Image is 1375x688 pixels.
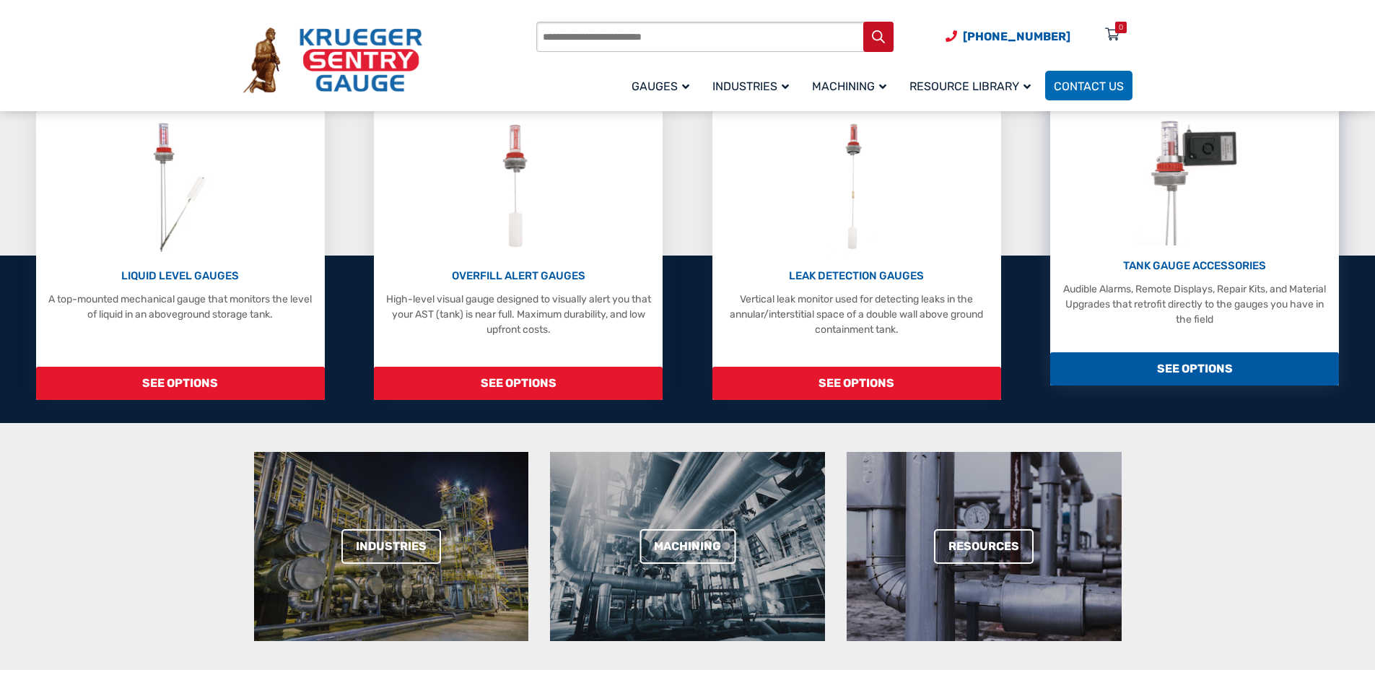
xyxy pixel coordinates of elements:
[1057,258,1332,274] p: TANK GAUGE ACCESSORIES
[374,367,663,400] span: SEE OPTIONS
[712,111,1001,400] a: Leak Detection Gauges LEAK DETECTION GAUGES Vertical leak monitor used for detecting leaks in the...
[720,268,994,284] p: LEAK DETECTION GAUGES
[963,30,1070,43] span: [PHONE_NUMBER]
[36,111,325,400] a: Liquid Level Gauges LIQUID LEVEL GAUGES A top-mounted mechanical gauge that monitors the level of...
[909,79,1031,93] span: Resource Library
[1050,352,1339,386] span: SEE OPTIONS
[901,69,1045,103] a: Resource Library
[828,118,885,256] img: Leak Detection Gauges
[934,529,1034,564] a: Resources
[712,79,789,93] span: Industries
[720,292,994,337] p: Vertical leak monitor used for detecting leaks in the annular/interstitial space of a double wall...
[243,27,422,94] img: Krueger Sentry Gauge
[812,79,886,93] span: Machining
[36,367,325,400] span: SEE OPTIONS
[486,118,551,256] img: Overfill Alert Gauges
[374,111,663,400] a: Overfill Alert Gauges OVERFILL ALERT GAUGES High-level visual gauge designed to visually alert yo...
[141,118,218,256] img: Liquid Level Gauges
[632,79,689,93] span: Gauges
[1054,79,1124,93] span: Contact Us
[341,529,441,564] a: Industries
[712,367,1001,400] span: SEE OPTIONS
[1050,97,1339,386] a: Tank Gauge Accessories TANK GAUGE ACCESSORIES Audible Alarms, Remote Displays, Repair Kits, and M...
[1057,282,1332,327] p: Audible Alarms, Remote Displays, Repair Kits, and Material Upgrades that retrofit directly to the...
[1045,71,1132,100] a: Contact Us
[43,268,318,284] p: LIQUID LEVEL GAUGES
[946,27,1070,45] a: Phone Number (920) 434-8860
[1119,22,1123,33] div: 0
[43,292,318,322] p: A top-mounted mechanical gauge that monitors the level of liquid in an aboveground storage tank.
[640,529,735,564] a: Machining
[381,292,655,337] p: High-level visual gauge designed to visually alert you that your AST (tank) is near full. Maximum...
[1137,108,1253,245] img: Tank Gauge Accessories
[803,69,901,103] a: Machining
[704,69,803,103] a: Industries
[623,69,704,103] a: Gauges
[381,268,655,284] p: OVERFILL ALERT GAUGES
